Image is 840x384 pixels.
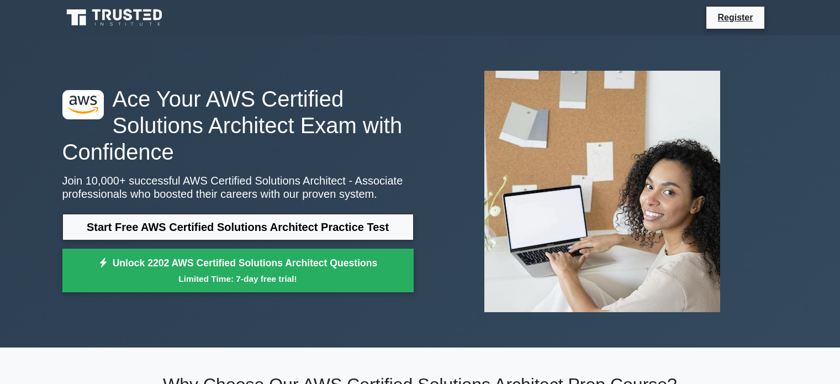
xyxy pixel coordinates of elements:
[62,249,414,293] a: Unlock 2202 AWS Certified Solutions Architect QuestionsLimited Time: 7-day free trial!
[62,86,414,165] h1: Ace Your AWS Certified Solutions Architect Exam with Confidence
[62,174,414,201] p: Join 10,000+ successful AWS Certified Solutions Architect - Associate professionals who boosted t...
[62,214,414,240] a: Start Free AWS Certified Solutions Architect Practice Test
[711,10,759,24] a: Register
[76,272,400,285] small: Limited Time: 7-day free trial!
